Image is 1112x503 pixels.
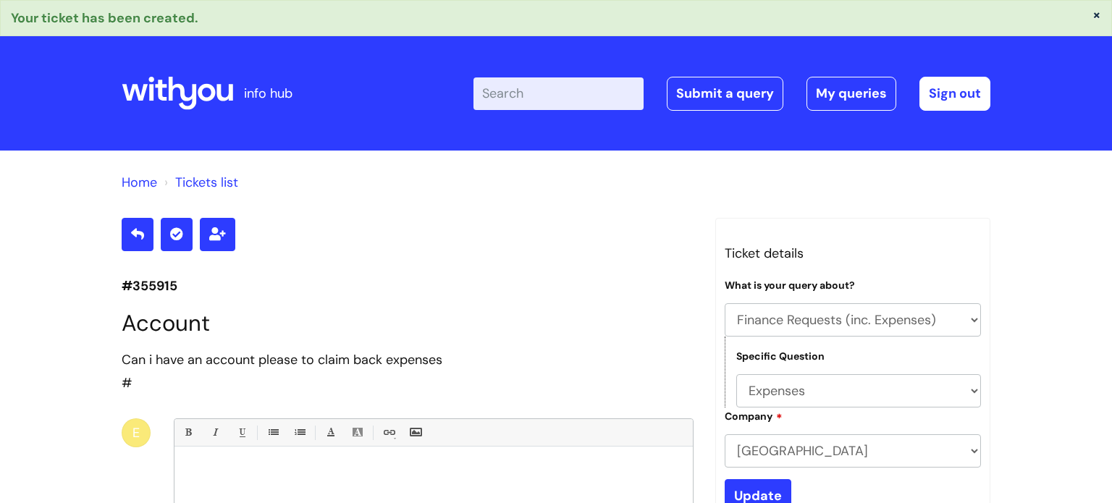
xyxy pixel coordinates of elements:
[175,174,238,191] a: Tickets list
[919,77,990,110] a: Sign out
[122,310,694,337] h1: Account
[473,77,644,109] input: Search
[667,77,783,110] a: Submit a query
[379,423,397,441] a: Link
[725,408,783,423] label: Company
[264,423,282,441] a: • Unordered List (Ctrl-Shift-7)
[122,348,694,371] div: Can i have an account please to claim back expenses
[122,274,694,297] p: #355915
[725,279,855,292] label: What is your query about?
[122,418,151,447] div: E
[290,423,308,441] a: 1. Ordered List (Ctrl-Shift-8)
[232,423,250,441] a: Underline(Ctrl-U)
[806,77,896,110] a: My queries
[406,423,424,441] a: Insert Image...
[179,423,197,441] a: Bold (Ctrl-B)
[348,423,366,441] a: Back Color
[1092,8,1101,21] button: ×
[122,171,157,194] li: Solution home
[161,171,238,194] li: Tickets list
[321,423,340,441] a: Font Color
[122,174,157,191] a: Home
[725,242,981,265] h3: Ticket details
[244,82,292,105] p: info hub
[736,350,825,363] label: Specific Question
[206,423,224,441] a: Italic (Ctrl-I)
[122,348,694,395] div: #
[473,77,990,110] div: | -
